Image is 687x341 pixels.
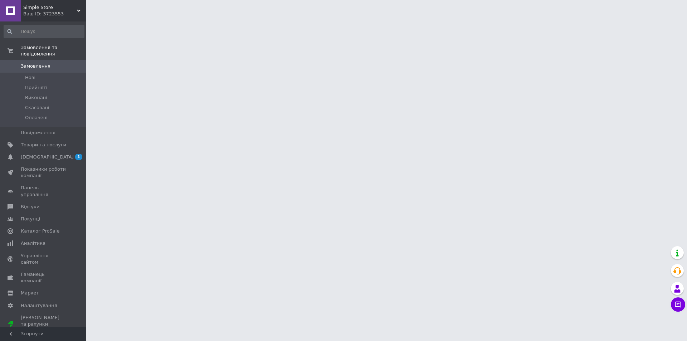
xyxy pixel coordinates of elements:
[671,297,685,312] button: Чат з покупцем
[21,228,59,234] span: Каталог ProSale
[4,25,84,38] input: Пошук
[21,142,66,148] span: Товари та послуги
[25,115,48,121] span: Оплачені
[21,44,86,57] span: Замовлення та повідомлення
[21,240,45,247] span: Аналітика
[21,130,55,136] span: Повідомлення
[23,11,86,17] div: Ваш ID: 3723553
[21,185,66,198] span: Панель управління
[21,204,39,210] span: Відгуки
[21,271,66,284] span: Гаманець компанії
[25,94,47,101] span: Виконані
[25,74,35,81] span: Нові
[21,253,66,266] span: Управління сайтом
[21,216,40,222] span: Покупці
[21,166,66,179] span: Показники роботи компанії
[25,84,47,91] span: Прийняті
[21,302,57,309] span: Налаштування
[23,4,77,11] span: Simple Store
[75,154,82,160] span: 1
[25,104,49,111] span: Скасовані
[21,154,74,160] span: [DEMOGRAPHIC_DATA]
[21,315,66,334] span: [PERSON_NAME] та рахунки
[21,63,50,69] span: Замовлення
[21,290,39,296] span: Маркет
